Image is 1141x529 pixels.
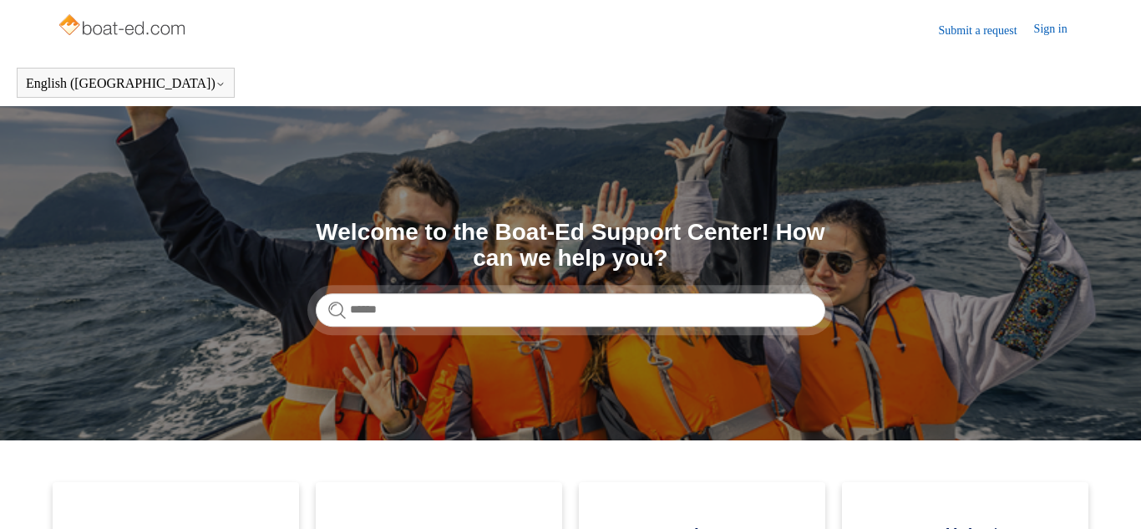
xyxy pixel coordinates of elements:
div: Live chat [1085,473,1128,516]
a: Submit a request [939,22,1034,39]
input: Search [316,293,825,327]
img: Boat-Ed Help Center home page [57,10,190,43]
h1: Welcome to the Boat-Ed Support Center! How can we help you? [316,220,825,272]
a: Sign in [1034,20,1084,40]
button: English ([GEOGRAPHIC_DATA]) [26,76,226,91]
